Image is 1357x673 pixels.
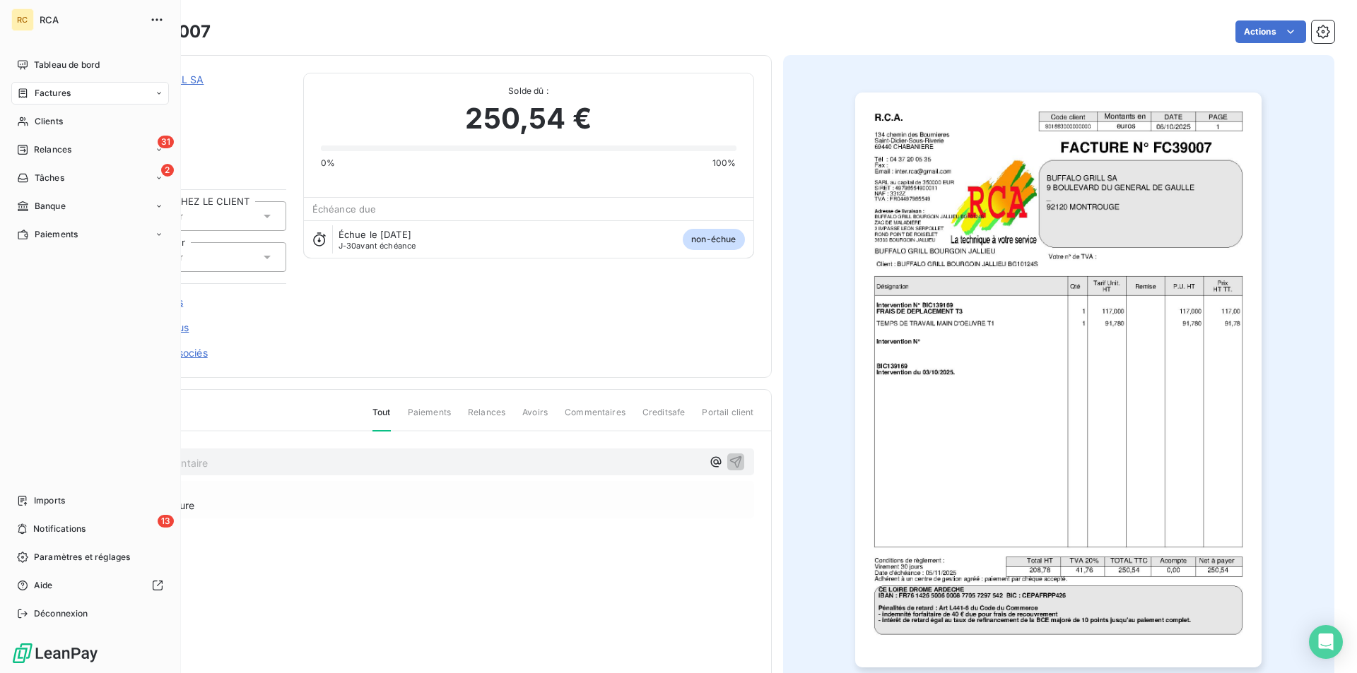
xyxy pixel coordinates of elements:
[855,93,1262,667] img: invoice_thumbnail
[468,406,505,430] span: Relances
[35,172,64,184] span: Tâches
[158,136,174,148] span: 31
[34,494,65,507] span: Imports
[34,59,100,71] span: Tableau de bord
[11,8,34,31] div: RC
[40,14,141,25] span: RCA
[321,157,335,169] span: 0%
[34,607,88,620] span: Déconnexion
[34,579,53,592] span: Aide
[1235,20,1306,43] button: Actions
[372,406,391,431] span: Tout
[161,164,174,177] span: 2
[339,229,411,240] span: Échue le [DATE]
[158,515,174,528] span: 13
[339,241,357,251] span: J-30
[35,87,71,100] span: Factures
[712,157,736,169] span: 100%
[35,228,78,241] span: Paiements
[702,406,753,430] span: Portail client
[35,115,63,128] span: Clients
[565,406,625,430] span: Commentaires
[642,406,686,430] span: Creditsafe
[339,242,416,250] span: avant échéance
[11,574,169,597] a: Aide
[35,200,66,213] span: Banque
[1309,625,1343,659] div: Open Intercom Messenger
[522,406,548,430] span: Avoirs
[321,85,736,97] span: Solde dû :
[111,90,286,101] span: 90188300
[465,97,591,140] span: 250,54 €
[11,642,99,665] img: Logo LeanPay
[34,551,130,564] span: Paramètres et réglages
[33,523,86,535] span: Notifications
[683,229,744,250] span: non-échue
[34,143,71,156] span: Relances
[312,203,377,215] span: Échéance due
[408,406,451,430] span: Paiements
